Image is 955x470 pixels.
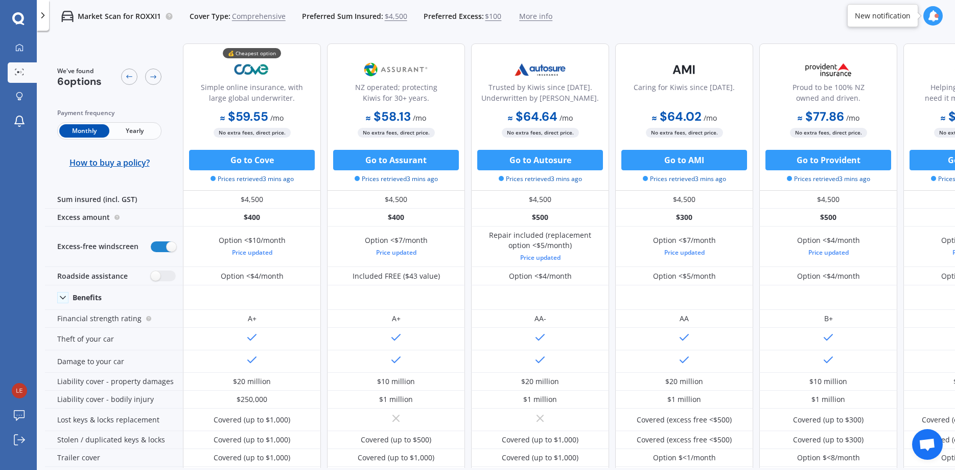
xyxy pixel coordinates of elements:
[797,453,860,463] div: Option $<8/month
[643,174,726,184] span: Prices retrieved 3 mins ago
[846,113,859,123] span: / mo
[12,383,27,398] img: ea95b53209461b7c120129b88ee3fcac
[653,271,716,281] div: Option <$5/month
[214,415,290,425] div: Covered (up to $1,000)
[634,82,735,107] div: Caring for Kiwis since [DATE].
[221,271,284,281] div: Option <$4/month
[45,310,183,328] div: Financial strength rating
[109,124,159,138] span: Yearly
[653,235,716,258] div: Option <$7/month
[45,191,183,209] div: Sum insured (incl. GST)
[523,394,557,405] div: $1 million
[57,108,161,118] div: Payment frequency
[57,75,102,88] span: 6 options
[45,431,183,449] div: Stolen / duplicated keys & locks
[653,453,716,463] div: Option $<1/month
[793,435,864,445] div: Covered (up to $300)
[824,314,833,324] div: B+
[646,128,723,138] span: No extra fees, direct price.
[759,209,897,227] div: $500
[759,191,897,209] div: $4,500
[499,174,582,184] span: Prices retrieved 3 mins ago
[362,57,430,82] img: Assurant.png
[232,11,286,21] span: Comprehensive
[471,191,609,209] div: $4,500
[214,435,290,445] div: Covered (up to $1,000)
[59,124,109,138] span: Monthly
[45,373,183,391] div: Liability cover - property damages
[502,435,578,445] div: Covered (up to $1,000)
[61,10,74,23] img: car.f15378c7a67c060ca3f3.svg
[366,108,411,124] b: $58.13
[653,248,716,258] div: Price updated
[667,394,701,405] div: $1 million
[73,293,102,302] div: Benefits
[471,209,609,227] div: $500
[790,128,867,138] span: No extra fees, direct price.
[912,429,943,460] div: Open chat
[233,376,271,387] div: $20 million
[302,11,383,21] span: Preferred Sum Insured:
[361,435,431,445] div: Covered (up to $500)
[45,350,183,373] div: Damage to your car
[248,314,257,324] div: A+
[680,314,689,324] div: AA
[214,453,290,463] div: Covered (up to $1,000)
[45,227,183,267] div: Excess-free windscreen
[798,108,844,124] b: $77.86
[220,108,268,124] b: $59.55
[787,174,870,184] span: Prices retrieved 3 mins ago
[327,209,465,227] div: $400
[69,158,150,168] span: How to buy a policy?
[811,394,845,405] div: $1 million
[506,57,574,82] img: Autosure.webp
[534,314,546,324] div: AA-
[480,82,600,107] div: Trusted by Kiwis since [DATE]. Underwritten by [PERSON_NAME].
[650,57,718,82] img: AMI-text-1.webp
[637,435,732,445] div: Covered (excess free <$500)
[219,248,286,258] div: Price updated
[336,82,456,107] div: NZ operated; protecting Kiwis for 30+ years.
[45,391,183,409] div: Liability cover - bodily injury
[502,453,578,463] div: Covered (up to $1,000)
[45,449,183,467] div: Trailer cover
[392,314,401,324] div: A+
[768,82,889,107] div: Proud to be 100% NZ owned and driven.
[809,376,847,387] div: $10 million
[795,57,862,82] img: Provident.png
[270,113,284,123] span: / mo
[358,453,434,463] div: Covered (up to $1,000)
[353,271,440,281] div: Included FREE ($43 value)
[479,230,601,263] div: Repair included (replacement option <$5/month)
[377,376,415,387] div: $10 million
[765,150,891,170] button: Go to Provident
[379,394,413,405] div: $1 million
[365,248,428,258] div: Price updated
[793,415,864,425] div: Covered (up to $300)
[704,113,717,123] span: / mo
[509,271,572,281] div: Option <$4/month
[214,128,291,138] span: No extra fees, direct price.
[45,209,183,227] div: Excess amount
[183,209,321,227] div: $400
[183,191,321,209] div: $4,500
[508,108,557,124] b: $64.64
[45,267,183,285] div: Roadside assistance
[485,11,501,21] span: $100
[615,191,753,209] div: $4,500
[45,328,183,350] div: Theft of your car
[189,150,315,170] button: Go to Cove
[355,174,438,184] span: Prices retrieved 3 mins ago
[327,191,465,209] div: $4,500
[78,11,161,21] p: Market Scan for ROXXI1
[211,174,294,184] span: Prices retrieved 3 mins ago
[797,271,860,281] div: Option <$4/month
[385,11,407,21] span: $4,500
[797,248,860,258] div: Price updated
[219,235,286,258] div: Option <$10/month
[237,394,267,405] div: $250,000
[502,128,579,138] span: No extra fees, direct price.
[477,150,603,170] button: Go to Autosure
[57,66,102,76] span: We've found
[333,150,459,170] button: Go to Assurant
